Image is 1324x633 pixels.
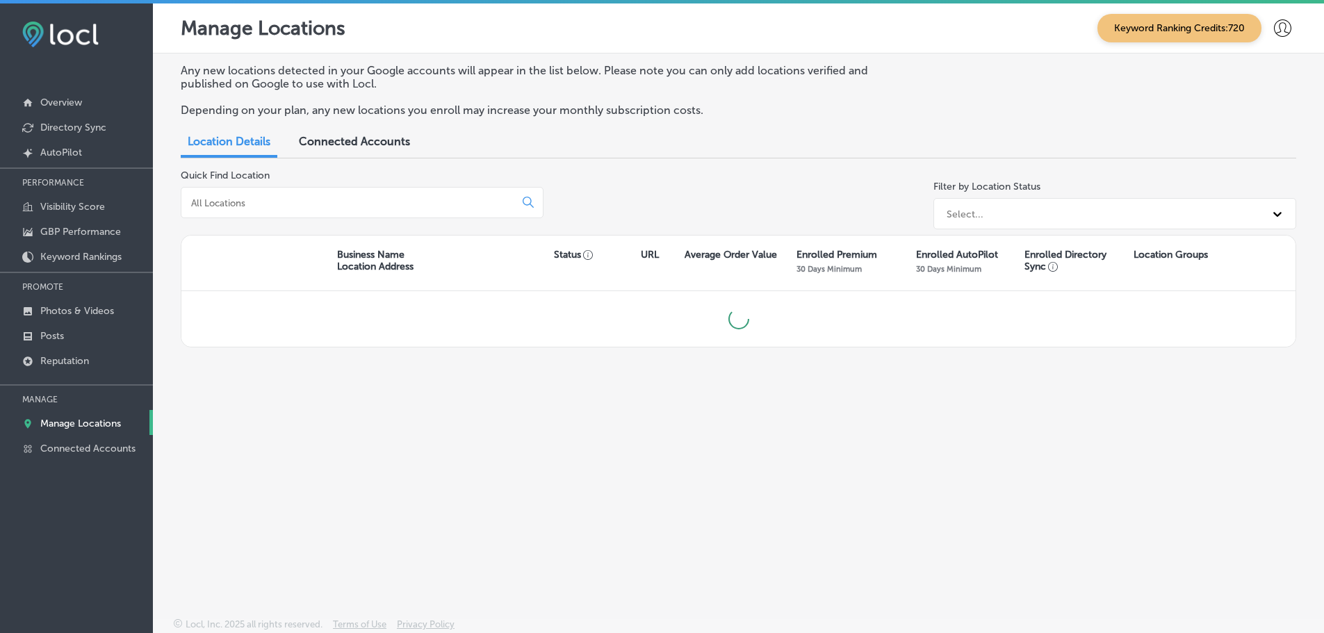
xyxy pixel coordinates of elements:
[181,170,270,181] label: Quick Find Location
[796,264,862,274] p: 30 Days Minimum
[1024,249,1126,272] p: Enrolled Directory Sync
[40,226,121,238] p: GBP Performance
[1097,14,1261,42] span: Keyword Ranking Credits: 720
[40,330,64,342] p: Posts
[181,64,906,90] p: Any new locations detected in your Google accounts will appear in the list below. Please note you...
[40,122,106,133] p: Directory Sync
[40,443,136,454] p: Connected Accounts
[796,249,877,261] p: Enrolled Premium
[40,201,105,213] p: Visibility Score
[933,181,1040,192] label: Filter by Location Status
[40,305,114,317] p: Photos & Videos
[916,264,981,274] p: 30 Days Minimum
[40,418,121,429] p: Manage Locations
[40,97,82,108] p: Overview
[337,249,414,272] p: Business Name Location Address
[554,249,641,261] p: Status
[299,135,410,148] span: Connected Accounts
[190,197,512,209] input: All Locations
[1134,249,1208,261] p: Location Groups
[40,147,82,158] p: AutoPilot
[186,619,322,630] p: Locl, Inc. 2025 all rights reserved.
[22,22,99,47] img: fda3e92497d09a02dc62c9cd864e3231.png
[685,249,777,261] p: Average Order Value
[40,251,122,263] p: Keyword Rankings
[947,208,983,220] div: Select...
[181,17,345,40] p: Manage Locations
[641,249,659,261] p: URL
[40,355,89,367] p: Reputation
[181,104,906,117] p: Depending on your plan, any new locations you enroll may increase your monthly subscription costs.
[916,249,998,261] p: Enrolled AutoPilot
[188,135,270,148] span: Location Details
